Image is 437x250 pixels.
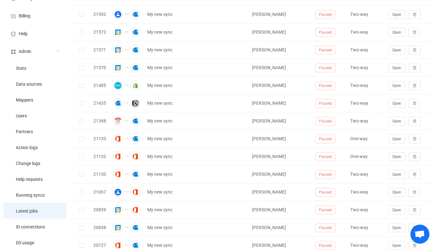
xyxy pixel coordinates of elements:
div: Two-way [347,11,385,18]
a: Open [388,101,405,106]
a: Running syncs [3,187,66,203]
img: outlook.png [130,45,140,55]
div: 20839 [90,206,109,214]
button: Open [388,28,405,37]
span: Open [392,172,401,177]
span: [PERSON_NAME] [252,118,286,123]
span: Open [392,83,401,88]
a: Help [3,24,66,42]
img: outlook.png [130,116,140,126]
span: My new sync [147,11,173,18]
a: Open [388,154,405,159]
div: Two-way [347,29,385,36]
span: My new sync [147,135,173,142]
button: Open [388,46,405,55]
div: 21485 [90,82,109,89]
span: Paused [315,46,335,55]
img: microsoft365.png [130,152,140,161]
span: ID connections [16,225,45,230]
a: Open [388,172,405,177]
a: Mappers [3,92,66,108]
span: Paused [315,241,335,250]
span: Users [16,114,27,119]
a: ID connections [3,219,66,234]
span: Admin [19,49,31,54]
span: Open [392,137,401,141]
div: 21571 [90,46,109,54]
span: My new sync [147,100,173,107]
img: outlook.png [130,27,140,37]
span: [PERSON_NAME] [252,243,286,248]
span: Paused [315,223,335,232]
div: Two-way [347,64,385,71]
span: Paused [315,99,335,108]
span: Paused [315,170,335,179]
span: [PERSON_NAME] [252,47,286,52]
a: Latest jobs [3,203,66,219]
span: My new sync [147,82,173,89]
span: Open [392,119,401,123]
span: Paused [315,117,335,126]
div: Two-way [347,171,385,178]
span: [PERSON_NAME] [252,172,286,177]
span: DS usage [16,240,34,246]
span: My new sync [147,206,173,214]
span: Open [392,101,401,106]
span: Open [392,66,401,70]
div: 21570 [90,64,109,71]
span: [PERSON_NAME] [252,225,286,230]
a: Data sources [3,76,66,92]
div: 20727 [90,242,109,249]
span: Paused [315,28,335,37]
a: Partners [3,123,66,139]
a: Open [388,207,405,212]
span: Running syncs [16,193,45,198]
span: Paused [315,10,335,19]
a: Users [3,108,66,123]
span: Open [392,190,401,194]
span: Open [392,208,401,212]
img: microsoft365.png [130,187,140,197]
img: outlook.png [130,63,140,73]
div: 21132 [90,153,109,160]
a: Open [388,136,405,141]
span: Help [19,31,28,36]
img: outlook.png [130,223,140,233]
img: google.png [113,45,123,55]
img: microsoft365.png [113,169,123,179]
div: 21592 [90,11,109,18]
span: Billing [19,14,30,19]
img: notion.png [130,98,140,108]
a: Help requests [3,171,66,187]
img: google.png [113,205,123,215]
img: outlook.png [130,134,140,144]
a: Open [388,118,405,123]
button: Open [388,206,405,214]
div: 21067 [90,188,109,196]
div: Two-way [347,82,385,89]
span: [PERSON_NAME] [252,136,286,141]
span: Paused [315,81,335,90]
div: 21435 [90,100,109,107]
img: microsoft365.png [130,205,140,215]
span: My new sync [147,29,173,36]
a: Open [388,225,405,230]
img: outlook.png [113,98,123,108]
span: My new sync [147,153,173,160]
img: shopify.png [130,81,140,90]
span: [PERSON_NAME] [252,189,286,194]
span: [PERSON_NAME] [252,30,286,35]
span: Paused [315,135,335,143]
button: Open [388,99,405,108]
span: Open [392,226,401,230]
a: Open [388,12,405,17]
span: [PERSON_NAME] [252,154,286,159]
a: Open [388,47,405,52]
div: One-way [347,135,385,142]
img: google.png [113,27,123,37]
div: Two-way [347,117,385,125]
a: Open [388,243,405,248]
a: Open [388,83,405,88]
button: Open [388,117,405,126]
button: Open [388,135,405,143]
